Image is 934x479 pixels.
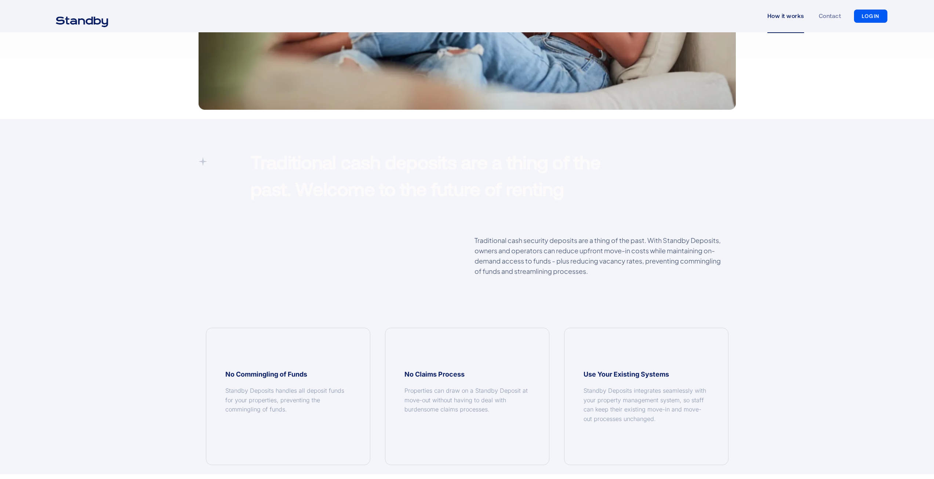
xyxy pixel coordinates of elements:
div: Standby Deposits integrates seamlessly with your property management system, so staff can keep th... [584,386,709,424]
div: Standby Deposits handles all deposit funds for your properties, preventing the commingling of funds. [225,386,351,414]
p: Traditional cash security deposits are a thing of the past. With Standby Deposits, owners and ope... [475,235,728,276]
p: Traditional cash deposits are a thing of the past. Welcome to the future of renting [251,148,639,202]
div: Use Your Existing Systems [584,369,709,380]
div: Properties can draw on a Standby Deposit at move-out without having to deal with burdensome claim... [404,386,530,414]
a: home [47,12,117,21]
a: LOGIN [854,10,887,23]
div: No Claims Process [404,369,530,380]
div: No Commingling of Funds [225,369,351,380]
